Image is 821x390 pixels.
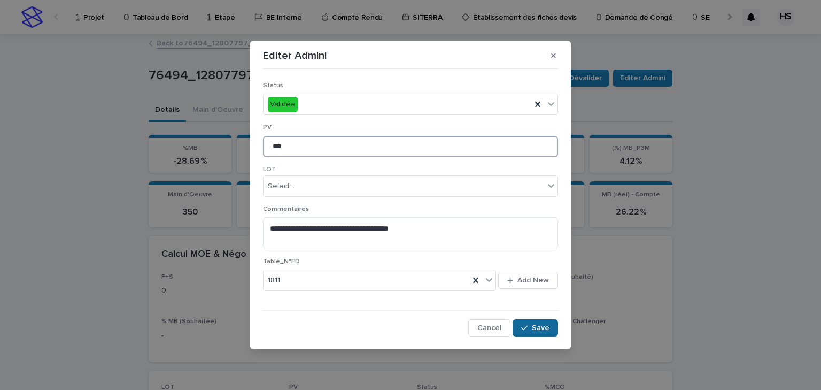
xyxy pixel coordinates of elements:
[268,181,295,192] div: Select...
[468,319,510,337] button: Cancel
[263,258,300,265] span: Table_N°FD
[532,324,549,332] span: Save
[498,272,558,289] button: Add New
[268,97,298,112] div: Validée
[513,319,558,337] button: Save
[263,166,276,173] span: LOT
[517,277,549,284] span: Add New
[263,206,309,212] span: Commentaires
[263,82,283,89] span: Status
[477,324,501,332] span: Cancel
[264,272,469,289] div: 1811
[263,49,327,62] p: Editer Admini
[263,124,272,131] span: PV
